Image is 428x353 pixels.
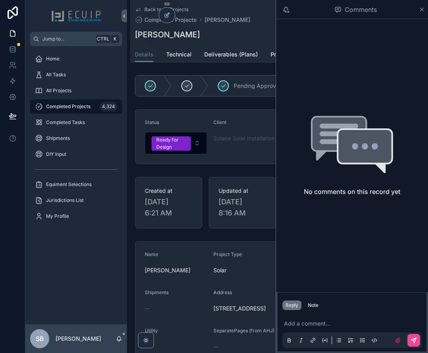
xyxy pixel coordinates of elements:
span: Project Files [271,50,303,58]
span: Completed Projects [144,16,197,24]
span: Pending Approval [234,82,280,90]
button: Jump to...CtrlK [30,32,122,46]
span: Client [213,119,226,125]
span: SeparatePages (from AHJ) [213,328,274,334]
h2: No comments on this record yet [304,187,400,196]
a: Equiment Selections [30,177,122,192]
span: [DATE] 6:21 AM [145,196,192,219]
span: Completed Projects [46,103,90,110]
span: Home [46,56,59,62]
span: Name [145,251,158,257]
span: Created at [145,187,192,195]
span: Updated at [219,187,266,195]
span: All Projects [46,87,71,94]
span: Completed Tasks [46,119,85,126]
a: Details [135,47,154,62]
span: Technical [166,50,192,58]
div: Ready for Design [156,136,186,151]
a: My Profile [30,209,122,223]
a: Back to All Projects [135,6,188,13]
a: DIY Input [30,147,122,161]
div: Note [308,302,319,308]
span: Address [213,289,232,295]
a: Completed Projects4,324 [30,99,122,114]
span: Solar [213,266,226,274]
span: [DATE] 8:16 AM [219,196,266,219]
span: Details [135,50,154,58]
a: Solace Solar Installation [213,134,275,142]
span: Project Type [213,251,242,257]
span: SB [36,334,44,343]
div: 4,324 [100,102,117,111]
button: Note [305,301,322,310]
span: Back to All Projects [144,6,188,13]
button: Select Button [145,132,207,154]
span: Status [145,119,159,125]
a: All Projects [30,83,122,98]
span: Jurisdictions List [46,197,84,204]
span: Comments [345,5,377,14]
div: scrollable content [25,46,127,234]
a: [PERSON_NAME] [205,16,250,24]
a: Completed Projects [135,16,197,24]
span: My Profile [46,213,69,219]
a: Home [30,52,122,66]
span: Ctrl [96,35,110,43]
span: Utility [145,328,158,334]
span: Equiment Selections [46,181,92,188]
span: [PERSON_NAME] [145,266,207,274]
img: App logo [51,10,101,22]
a: All Tasks [30,68,122,82]
span: All Tasks [46,72,66,78]
span: [STREET_ADDRESS] [213,305,345,312]
span: DIY Input [46,151,66,157]
a: Shipments [30,131,122,145]
span: K [112,36,118,42]
a: Deliverables (Plans) [204,47,258,63]
a: Completed Tasks [30,115,122,130]
a: Jurisdictions List [30,193,122,208]
a: Project Files [271,47,303,63]
span: -- [145,305,150,312]
span: -- [213,343,218,351]
button: Reply [282,301,301,310]
span: Deliverables (Plans) [204,50,258,58]
a: Technical [166,47,192,63]
p: [PERSON_NAME] [56,335,101,343]
span: Shipments [145,289,169,295]
span: Jump to... [42,36,93,42]
span: Shipments [46,135,70,142]
h1: [PERSON_NAME] [135,29,200,40]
